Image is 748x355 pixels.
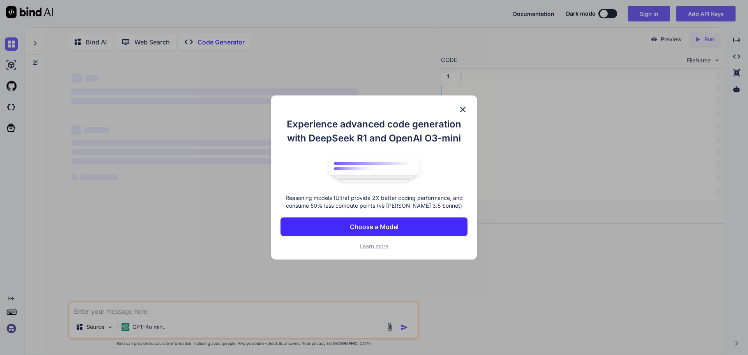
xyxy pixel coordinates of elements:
[458,105,467,114] img: close
[350,222,399,231] p: Choose a Model
[323,153,425,187] img: bind logo
[280,194,467,210] p: Reasoning models (Ultra) provide 2X better coding performance, and consume 50% less compute point...
[280,217,467,236] button: Choose a Model
[360,243,388,249] span: Learn more
[280,117,467,145] h1: Experience advanced code generation with DeepSeek R1 and OpenAI O3-mini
